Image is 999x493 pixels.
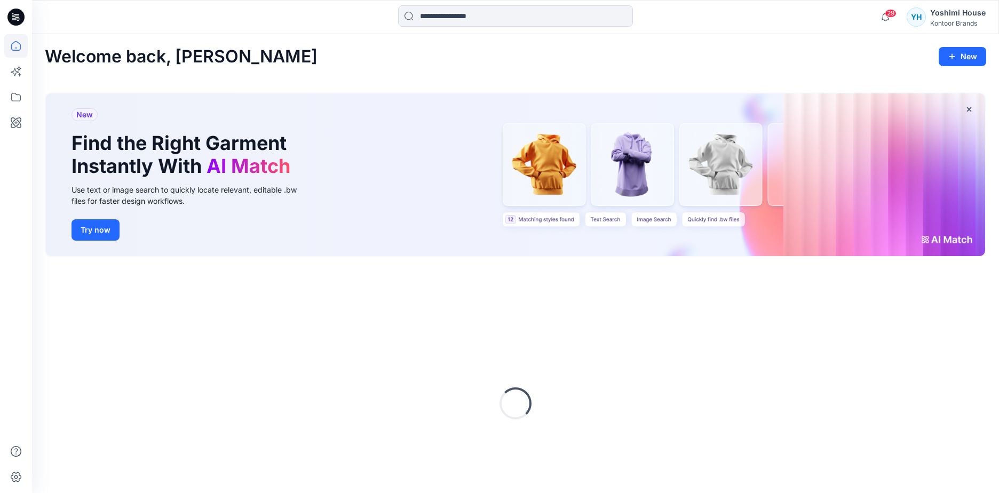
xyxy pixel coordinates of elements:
[72,184,312,206] div: Use text or image search to quickly locate relevant, editable .bw files for faster design workflows.
[76,108,93,121] span: New
[939,47,986,66] button: New
[72,219,120,241] button: Try now
[45,47,318,67] h2: Welcome back, [PERSON_NAME]
[885,9,897,18] span: 29
[930,6,986,19] div: Yoshimi House
[907,7,926,27] div: YH
[72,132,296,178] h1: Find the Right Garment Instantly With
[207,154,290,178] span: AI Match
[930,19,986,27] div: Kontoor Brands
